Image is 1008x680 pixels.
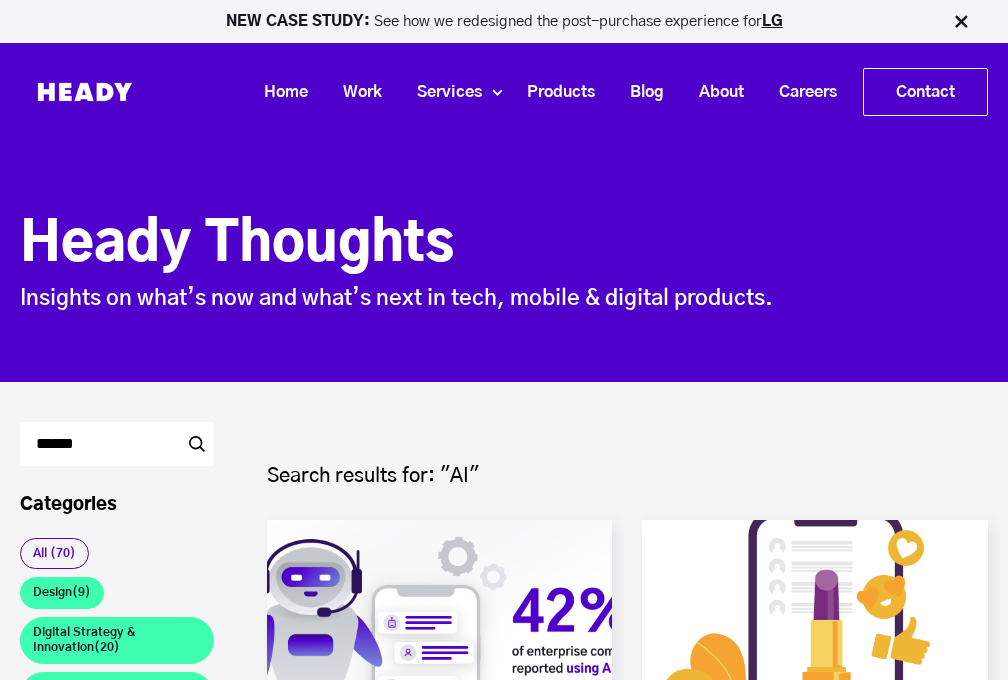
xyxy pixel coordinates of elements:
span: Insights on what’s now and what’s next in tech, mobile & digital products. [20,287,773,309]
strong: NEW CASE STUDY: [226,14,374,29]
div: Navigation Menu [170,68,988,116]
h1: Heady Thoughts [20,212,988,280]
a: Contact [864,69,987,115]
a: Services [392,74,492,111]
input: Search [20,422,214,466]
a: Products [502,74,605,111]
a: Blog [605,74,674,111]
a: All (70) [20,538,89,570]
h4: Search results for: "AI" [267,422,880,490]
span: (9) [72,586,91,598]
a: Design(9) [20,577,104,609]
a: About [674,74,754,111]
a: Home [239,74,318,111]
img: Heady_Logo_Web-01 (1) [20,53,150,131]
a: LG [762,14,783,29]
img: Close Bar [951,12,971,32]
h3: Categories [20,493,214,518]
a: Careers [754,74,847,111]
a: Digital Strategy & Innovation(20) [20,617,214,664]
p: See how we redesigned the post-purchase experience for [9,14,999,29]
span: (20) [94,641,120,653]
a: Work [318,74,392,111]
